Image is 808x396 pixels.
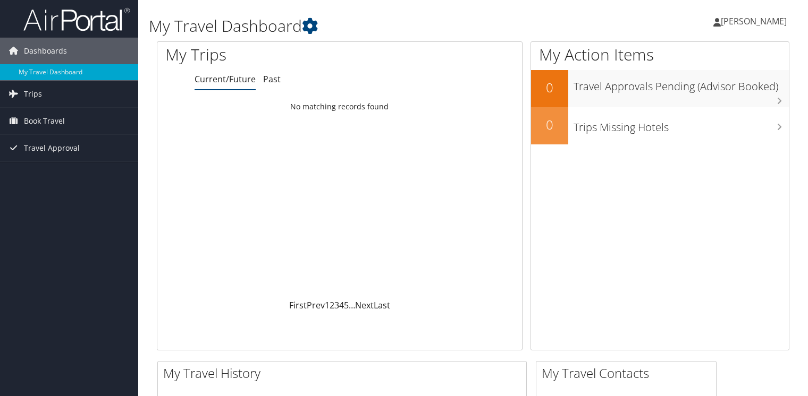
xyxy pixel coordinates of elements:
h3: Trips Missing Hotels [574,115,789,135]
a: 1 [325,299,330,311]
a: 2 [330,299,334,311]
h2: My Travel History [163,364,526,382]
h2: My Travel Contacts [542,364,716,382]
a: Past [263,73,281,85]
h2: 0 [531,116,568,134]
img: airportal-logo.png [23,7,130,32]
h1: My Travel Dashboard [149,15,581,37]
span: Travel Approval [24,135,80,161]
span: Trips [24,81,42,107]
a: 3 [334,299,339,311]
a: First [289,299,307,311]
a: 0Travel Approvals Pending (Advisor Booked) [531,70,789,107]
a: 5 [344,299,349,311]
a: Next [355,299,374,311]
h1: My Action Items [531,44,789,66]
h3: Travel Approvals Pending (Advisor Booked) [574,74,789,94]
h2: 0 [531,79,568,97]
a: Last [374,299,390,311]
a: 4 [339,299,344,311]
a: [PERSON_NAME] [713,5,797,37]
span: Book Travel [24,108,65,134]
a: 0Trips Missing Hotels [531,107,789,144]
span: … [349,299,355,311]
a: Prev [307,299,325,311]
h1: My Trips [165,44,362,66]
td: No matching records found [157,97,522,116]
span: Dashboards [24,38,67,64]
a: Current/Future [195,73,256,85]
span: [PERSON_NAME] [721,15,787,27]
